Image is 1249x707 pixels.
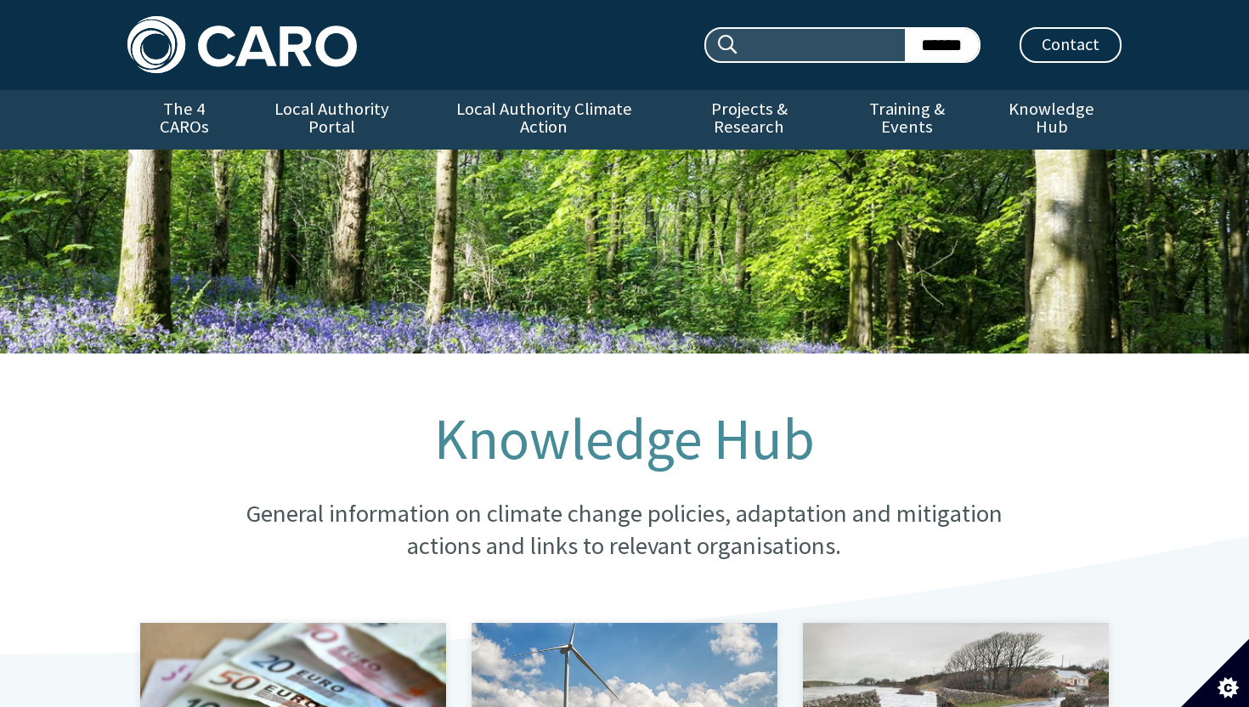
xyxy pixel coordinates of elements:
h1: Knowledge Hub [212,408,1037,471]
a: Knowledge Hub [982,90,1122,150]
a: Projects & Research [665,90,834,150]
p: General information on climate change policies, adaptation and mitigation actions and links to re... [212,498,1037,562]
a: Contact [1020,27,1122,63]
a: Training & Events [833,90,981,150]
a: Local Authority Portal [240,90,422,150]
button: Set cookie preferences [1181,639,1249,707]
a: The 4 CAROs [127,90,240,150]
img: Caro logo [127,16,357,73]
a: Local Authority Climate Action [422,90,664,150]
